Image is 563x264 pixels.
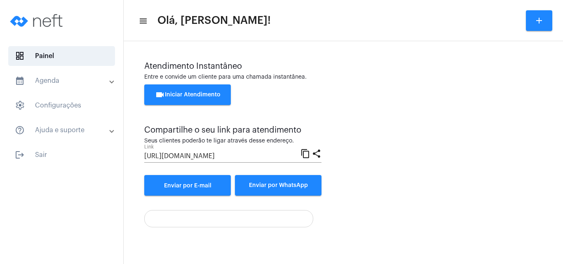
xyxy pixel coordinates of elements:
[144,84,231,105] button: Iniciar Atendimento
[235,175,321,196] button: Enviar por WhatsApp
[15,76,110,86] mat-panel-title: Agenda
[144,62,542,71] div: Atendimento Instantâneo
[15,76,25,86] mat-icon: sidenav icon
[15,51,25,61] span: sidenav icon
[138,16,147,26] mat-icon: sidenav icon
[144,138,321,144] div: Seus clientes poderão te ligar através desse endereço.
[249,182,308,188] span: Enviar por WhatsApp
[144,74,542,80] div: Entre e convide um cliente para uma chamada instantânea.
[15,150,25,160] mat-icon: sidenav icon
[312,148,321,158] mat-icon: share
[15,125,110,135] mat-panel-title: Ajuda e suporte
[155,90,165,100] mat-icon: videocam
[8,96,115,115] span: Configurações
[7,4,68,37] img: logo-neft-novo-2.png
[15,100,25,110] span: sidenav icon
[164,183,211,189] span: Enviar por E-mail
[8,145,115,165] span: Sair
[5,120,123,140] mat-expansion-panel-header: sidenav iconAjuda e suporte
[5,71,123,91] mat-expansion-panel-header: sidenav iconAgenda
[144,126,321,135] div: Compartilhe o seu link para atendimento
[300,148,310,158] mat-icon: content_copy
[534,16,544,26] mat-icon: add
[8,46,115,66] span: Painel
[15,125,25,135] mat-icon: sidenav icon
[155,92,221,98] span: Iniciar Atendimento
[157,14,271,27] span: Olá, [PERSON_NAME]!
[144,175,231,196] a: Enviar por E-mail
